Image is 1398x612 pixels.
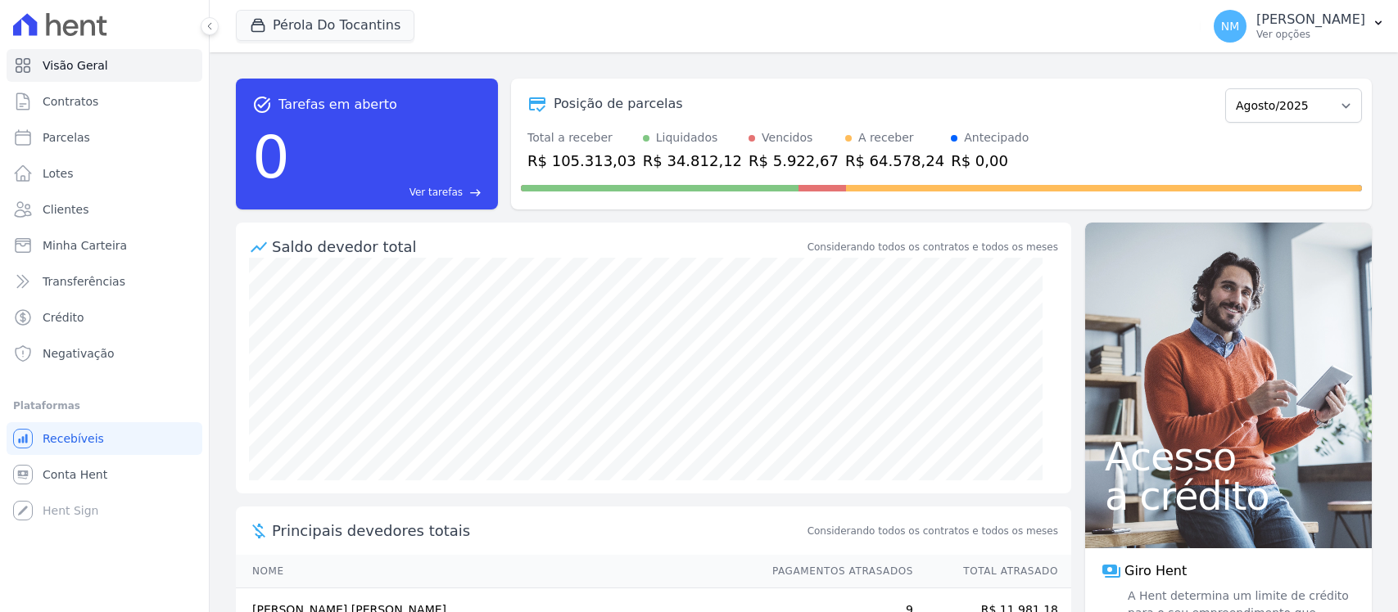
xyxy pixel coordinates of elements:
a: Transferências [7,265,202,298]
div: R$ 0,00 [951,150,1029,172]
a: Parcelas [7,121,202,154]
div: Saldo devedor total [272,236,804,258]
span: Lotes [43,165,74,182]
div: Vencidos [762,129,812,146]
th: Pagamentos Atrasados [757,555,914,588]
span: Minha Carteira [43,237,127,254]
span: task_alt [252,95,272,115]
a: Ver tarefas east [296,185,482,200]
a: Visão Geral [7,49,202,82]
span: Conta Hent [43,466,107,483]
div: Posição de parcelas [554,94,683,114]
button: NM [PERSON_NAME] Ver opções [1201,3,1398,49]
span: a crédito [1105,476,1352,515]
div: Total a receber [527,129,636,146]
th: Nome [236,555,757,588]
div: R$ 105.313,03 [527,150,636,172]
a: Contratos [7,85,202,118]
div: R$ 64.578,24 [845,150,944,172]
button: Pérola Do Tocantins [236,10,414,41]
div: A receber [858,129,914,146]
span: Acesso [1105,437,1352,476]
span: Contratos [43,93,98,110]
div: Antecipado [964,129,1029,146]
span: east [469,187,482,199]
a: Minha Carteira [7,229,202,262]
p: [PERSON_NAME] [1256,11,1365,28]
span: Tarefas em aberto [278,95,397,115]
span: Recebíveis [43,430,104,447]
span: Negativação [43,345,115,362]
a: Conta Hent [7,458,202,491]
span: Giro Hent [1124,561,1187,581]
a: Recebíveis [7,422,202,455]
span: Visão Geral [43,57,108,74]
div: Considerando todos os contratos e todos os meses [808,240,1058,254]
div: 0 [252,115,290,200]
div: R$ 34.812,12 [643,150,742,172]
span: Ver tarefas [409,185,463,200]
a: Lotes [7,157,202,190]
a: Crédito [7,301,202,334]
th: Total Atrasado [914,555,1071,588]
span: Crédito [43,309,84,326]
span: Principais devedores totais [272,520,804,542]
span: Transferências [43,273,125,290]
span: NM [1221,20,1240,32]
span: Considerando todos os contratos e todos os meses [808,524,1058,538]
div: Liquidados [656,129,718,146]
a: Clientes [7,193,202,226]
div: R$ 5.922,67 [749,150,839,172]
div: Plataformas [13,396,196,416]
a: Negativação [7,337,202,370]
span: Parcelas [43,129,90,146]
span: Clientes [43,201,88,218]
p: Ver opções [1256,28,1365,41]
